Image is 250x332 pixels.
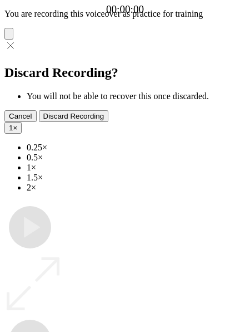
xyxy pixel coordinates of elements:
li: 0.5× [27,153,246,163]
li: You will not be able to recover this once discarded. [27,91,246,101]
button: Discard Recording [39,110,109,122]
span: 1 [9,124,13,132]
li: 1.5× [27,173,246,183]
button: 1× [4,122,22,134]
li: 2× [27,183,246,193]
li: 0.25× [27,143,246,153]
a: 00:00:00 [106,3,144,16]
h2: Discard Recording? [4,65,246,80]
p: You are recording this voiceover as practice for training [4,9,246,19]
li: 1× [27,163,246,173]
button: Cancel [4,110,37,122]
